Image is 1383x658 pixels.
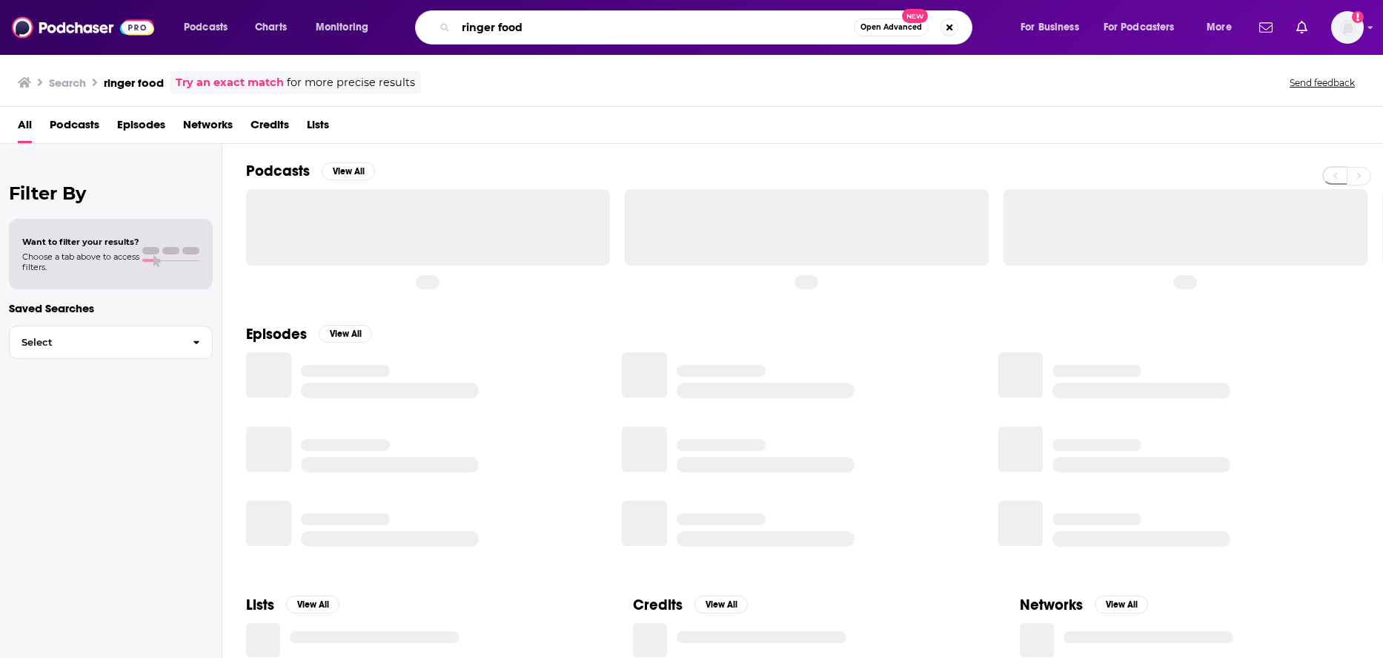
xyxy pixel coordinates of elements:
a: PodcastsView All [246,162,375,180]
span: Podcasts [184,17,228,38]
p: Saved Searches [9,301,213,315]
span: Charts [255,17,287,38]
span: For Business [1021,17,1079,38]
button: View All [322,162,375,180]
span: Want to filter your results? [22,237,139,247]
span: Open Advanced [860,24,922,31]
span: For Podcasters [1104,17,1175,38]
a: Show notifications dropdown [1253,15,1278,40]
img: User Profile [1331,11,1364,44]
a: CreditsView All [633,596,748,614]
a: Podcasts [50,113,99,143]
a: ListsView All [246,596,339,614]
button: Select [9,326,213,359]
button: View All [319,325,372,343]
a: All [18,113,32,143]
h3: Search [49,76,86,90]
img: Podchaser - Follow, Share and Rate Podcasts [12,13,154,42]
a: Try an exact match [176,74,284,91]
h2: Filter By [9,182,213,204]
button: Send feedback [1285,76,1359,89]
button: View All [694,596,748,613]
h2: Lists [246,596,274,614]
span: More [1207,17,1232,38]
span: Monitoring [316,17,368,38]
button: open menu [173,16,247,39]
span: Choose a tab above to access filters. [22,251,139,272]
button: View All [286,596,339,613]
a: Networks [183,113,233,143]
a: Charts [245,16,296,39]
a: Show notifications dropdown [1290,15,1313,40]
h2: Networks [1020,596,1083,614]
h2: Credits [633,596,683,614]
button: View All [1095,596,1148,613]
button: open menu [1196,16,1250,39]
h2: Episodes [246,325,307,343]
a: EpisodesView All [246,325,372,343]
h2: Podcasts [246,162,310,180]
a: NetworksView All [1020,596,1148,614]
button: open menu [305,16,388,39]
h3: ringer food [104,76,164,90]
span: New [902,9,929,23]
button: open menu [1010,16,1098,39]
div: Search podcasts, credits, & more... [429,10,986,45]
button: open menu [1094,16,1196,39]
span: for more precise results [287,74,415,91]
span: Logged in as rowan.sullivan [1331,11,1364,44]
svg: Add a profile image [1352,11,1364,23]
button: Open AdvancedNew [854,19,929,36]
a: Episodes [117,113,165,143]
button: Show profile menu [1331,11,1364,44]
a: Credits [251,113,289,143]
span: Select [10,338,181,347]
input: Search podcasts, credits, & more... [456,16,854,39]
a: Lists [307,113,329,143]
